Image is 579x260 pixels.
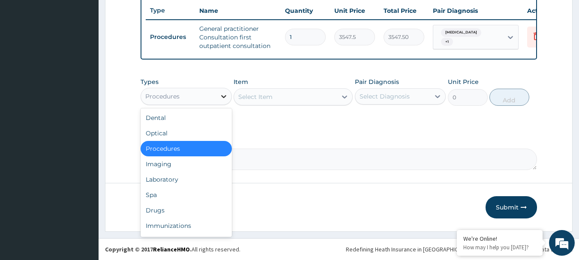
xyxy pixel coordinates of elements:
[141,233,232,249] div: Others
[463,235,536,242] div: We're Online!
[429,2,523,19] th: Pair Diagnosis
[448,78,479,86] label: Unit Price
[16,43,35,64] img: d_794563401_company_1708531726252_794563401
[141,156,232,172] div: Imaging
[141,172,232,187] div: Laboratory
[146,3,195,18] th: Type
[45,48,144,59] div: Chat with us now
[379,2,429,19] th: Total Price
[486,196,537,218] button: Submit
[195,20,281,54] td: General practitioner Consultation first outpatient consultation
[141,110,232,126] div: Dental
[441,28,481,37] span: [MEDICAL_DATA]
[346,245,573,254] div: Redefining Heath Insurance in [GEOGRAPHIC_DATA] using Telemedicine and Data Science!
[50,76,118,163] span: We're online!
[463,244,536,251] p: How may I help you today?
[4,171,163,201] textarea: Type your message and hit 'Enter'
[141,218,232,233] div: Immunizations
[153,245,190,253] a: RelianceHMO
[441,38,453,46] span: + 1
[195,2,281,19] th: Name
[141,126,232,141] div: Optical
[330,2,379,19] th: Unit Price
[281,2,330,19] th: Quantity
[141,187,232,203] div: Spa
[355,78,399,86] label: Pair Diagnosis
[238,93,273,101] div: Select Item
[360,92,410,101] div: Select Diagnosis
[99,238,579,260] footer: All rights reserved.
[105,245,192,253] strong: Copyright © 2017 .
[141,78,159,86] label: Types
[141,203,232,218] div: Drugs
[523,2,566,19] th: Actions
[145,92,180,101] div: Procedures
[141,4,161,25] div: Minimize live chat window
[234,78,248,86] label: Item
[141,141,232,156] div: Procedures
[489,89,529,106] button: Add
[141,137,537,144] label: Comment
[146,29,195,45] td: Procedures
